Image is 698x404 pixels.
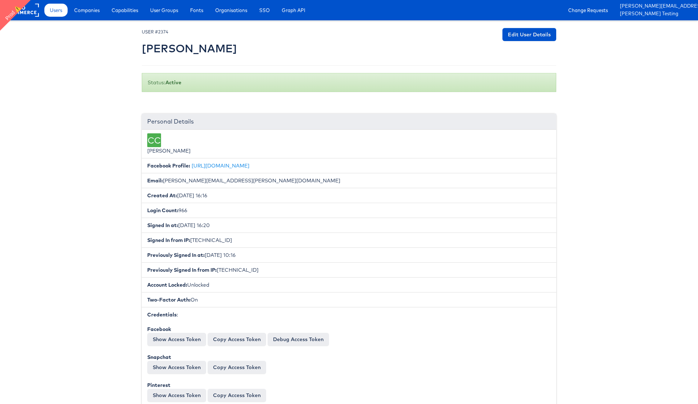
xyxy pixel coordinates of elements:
div: CC [147,133,161,147]
a: Graph API [276,4,311,17]
span: Graph API [282,7,305,14]
a: Change Requests [563,4,613,17]
b: Two-Factor Auth: [147,296,190,303]
a: Organisations [210,4,253,17]
a: [URL][DOMAIN_NAME] [192,162,249,169]
span: Capabilities [112,7,138,14]
b: Previously Signed In from IP: [147,267,217,273]
b: Signed In at: [147,222,178,229]
a: [PERSON_NAME][EMAIL_ADDRESS][PERSON_NAME][DOMAIN_NAME] [620,3,693,10]
a: Fonts [185,4,209,17]
a: [PERSON_NAME] Testing [620,10,693,18]
a: Users [44,4,68,17]
button: Copy Access Token [208,361,266,374]
b: Active [165,79,181,86]
b: Account Locked: [147,282,187,288]
button: Show Access Token [147,361,206,374]
b: Pinterest [147,382,171,388]
b: Facebook [147,326,171,332]
b: Facebook Profile: [147,162,190,169]
h2: [PERSON_NAME] [142,43,237,54]
li: On [142,292,556,307]
b: Credentials [147,311,177,318]
li: [DATE] 16:16 [142,188,556,203]
li: Unlocked [142,277,556,292]
small: USER #2374 [142,29,168,35]
a: User Groups [145,4,184,17]
div: Personal Details [142,114,556,130]
b: Login Count: [147,207,178,214]
b: Signed In from IP: [147,237,190,243]
span: Users [50,7,62,14]
b: Snapchat [147,354,171,360]
button: Copy Access Token [208,333,266,346]
b: Previously Signed In at: [147,252,205,258]
a: Capabilities [106,4,144,17]
span: Fonts [190,7,203,14]
span: SSO [259,7,270,14]
button: Show Access Token [147,389,206,402]
li: [DATE] 16:20 [142,218,556,233]
button: Copy Access Token [208,389,266,402]
li: [DATE] 10:16 [142,247,556,263]
li: [TECHNICAL_ID] [142,233,556,248]
span: User Groups [150,7,178,14]
b: Email: [147,177,163,184]
li: [PERSON_NAME][EMAIL_ADDRESS][PERSON_NAME][DOMAIN_NAME] [142,173,556,188]
a: Edit User Details [502,28,556,41]
li: [PERSON_NAME] [142,130,556,158]
li: [TECHNICAL_ID] [142,262,556,278]
span: Companies [74,7,100,14]
b: Created At: [147,192,177,199]
li: 966 [142,203,556,218]
a: Companies [69,4,105,17]
div: Status: [142,73,556,92]
button: Show Access Token [147,333,206,346]
a: SSO [254,4,275,17]
a: Debug Access Token [268,333,329,346]
span: Organisations [215,7,247,14]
